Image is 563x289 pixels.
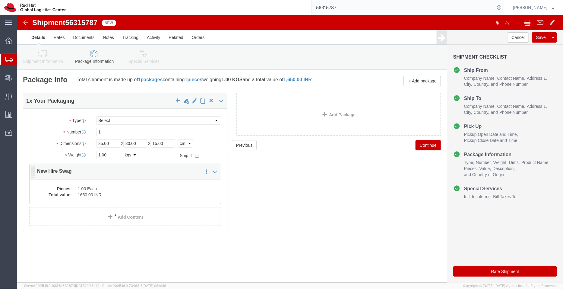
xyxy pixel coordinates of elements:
iframe: FS Legacy Container [17,15,563,283]
span: [DATE] 09:51:42 [75,284,100,287]
span: Server: 2025.18.0-9334b682874 [24,284,100,287]
span: Pallav Sen Gupta [513,4,547,11]
span: [DATE] 08:10:16 [143,284,166,287]
input: Search for shipment number, reference number [312,0,495,15]
span: Client: 2025.18.0-7346316 [102,284,166,287]
span: Copyright © [DATE]-[DATE] Agistix Inc., All Rights Reserved [463,283,556,288]
img: logo [4,3,66,12]
button: [PERSON_NAME] [513,4,555,11]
